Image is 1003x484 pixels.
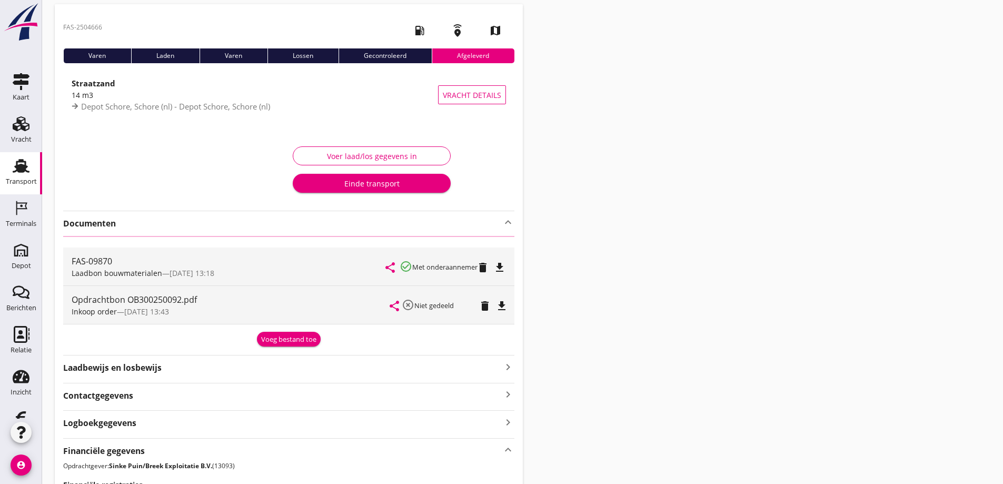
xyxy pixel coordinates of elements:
[63,23,102,32] p: FAS-2504666
[339,48,432,63] div: Gecontroleerd
[6,220,36,227] div: Terminals
[63,362,502,374] strong: Laadbewijs en losbewijs
[261,334,316,345] div: Voeg bestand toe
[301,178,442,189] div: Einde transport
[11,136,32,143] div: Vracht
[384,261,396,274] i: share
[6,304,36,311] div: Berichten
[257,332,321,347] button: Voeg bestand toe
[443,90,501,101] span: Vracht details
[502,388,514,402] i: keyboard_arrow_right
[267,48,339,63] div: Lossen
[63,461,514,471] p: Opdrachtgever: (13093)
[443,16,472,45] i: emergency_share
[124,307,169,317] span: [DATE] 13:43
[2,3,40,42] img: logo-small.a267ee39.svg
[81,101,270,112] span: Depot Schore, Schore (nl) - Depot Schore, Schore (nl)
[11,347,32,353] div: Relatie
[6,178,37,185] div: Transport
[72,90,438,101] div: 14 m3
[13,94,29,101] div: Kaart
[63,390,133,402] strong: Contactgegevens
[479,300,491,312] i: delete
[11,389,32,396] div: Inzicht
[432,48,514,63] div: Afgeleverd
[405,16,434,45] i: local_gas_station
[502,216,514,229] i: keyboard_arrow_up
[63,218,502,230] strong: Documenten
[402,299,414,311] i: highlight_off
[109,461,212,470] strong: Sinke Puin/Breek Exploitatie B.V.
[502,415,514,429] i: keyboard_arrow_right
[72,306,390,317] div: —
[293,146,451,165] button: Voer laad/los gegevens in
[414,301,454,310] small: Niet gedeeld
[72,268,162,278] span: Laadbon bouwmaterialen
[495,300,508,312] i: file_download
[72,307,117,317] span: Inkoop order
[131,48,200,63] div: Laden
[72,268,386,279] div: —
[302,151,442,162] div: Voer laad/los gegevens in
[412,262,478,272] small: Met onderaannemer
[12,262,31,269] div: Depot
[170,268,214,278] span: [DATE] 13:18
[476,261,489,274] i: delete
[72,255,386,268] div: FAS-09870
[502,443,514,457] i: keyboard_arrow_up
[63,48,131,63] div: Varen
[388,300,401,312] i: share
[72,293,390,306] div: Opdrachtbon OB300250092.pdf
[293,174,451,193] button: Einde transport
[63,72,514,118] a: Straatzand14 m3Depot Schore, Schore (nl) - Depot Schore, Schore (nl)Vracht details
[63,445,145,457] strong: Financiële gegevens
[63,417,136,429] strong: Logboekgegevens
[11,455,32,476] i: account_circle
[200,48,267,63] div: Varen
[72,78,115,88] strong: Straatzand
[493,261,506,274] i: file_download
[400,260,412,273] i: check_circle_outline
[502,361,514,373] i: keyboard_arrow_right
[481,16,510,45] i: map
[438,85,506,104] button: Vracht details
